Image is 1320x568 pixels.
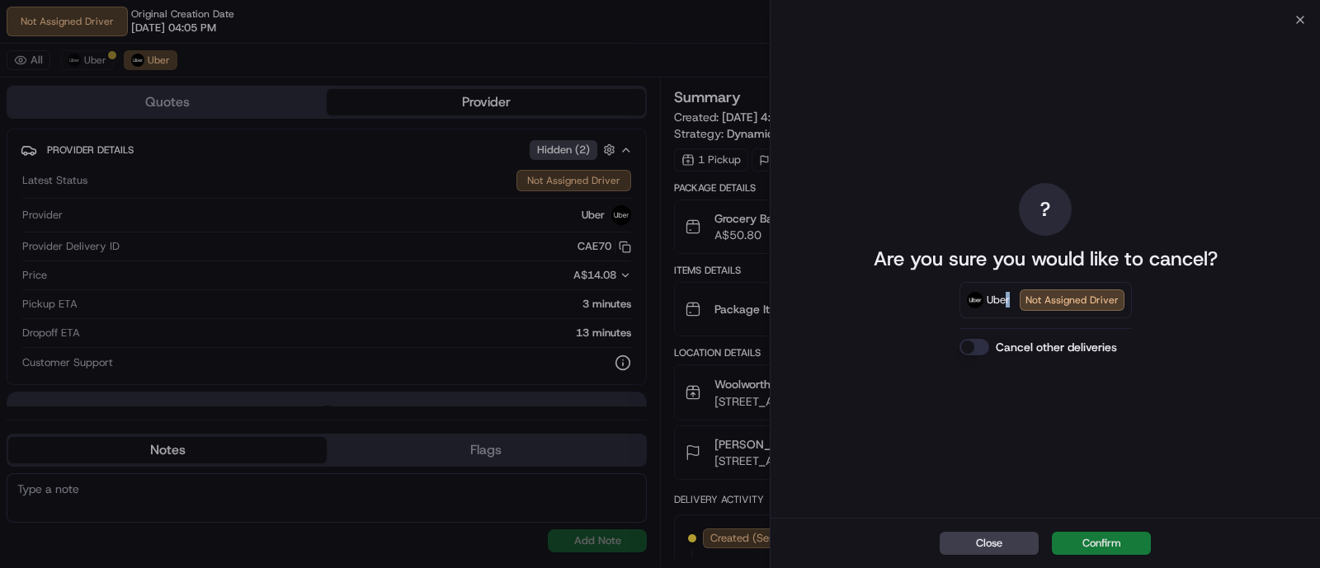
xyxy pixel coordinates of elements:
[987,292,1010,308] span: Uber
[1019,183,1072,236] div: ?
[967,292,983,308] img: Uber
[996,339,1117,355] label: Cancel other deliveries
[874,246,1218,272] p: Are you sure you would like to cancel?
[1052,532,1151,555] button: Confirm
[940,532,1039,555] button: Close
